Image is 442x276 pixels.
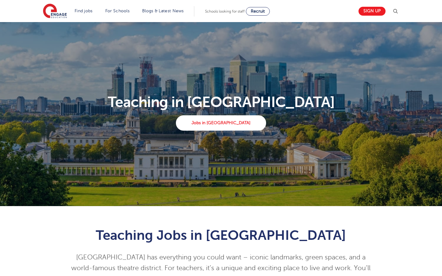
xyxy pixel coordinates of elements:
img: Engage Education [43,4,67,19]
a: For Schools [105,9,130,13]
span: Schools looking for staff [205,9,245,13]
a: Find jobs [75,9,93,13]
span: Teaching Jobs in [GEOGRAPHIC_DATA] [96,228,346,243]
span: Recruit [251,9,265,13]
a: Sign up [359,7,386,16]
a: Recruit [246,7,270,16]
a: Blogs & Latest News [142,9,184,13]
p: Teaching in [GEOGRAPHIC_DATA] [40,95,403,109]
a: Jobs in [GEOGRAPHIC_DATA] [176,115,266,131]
